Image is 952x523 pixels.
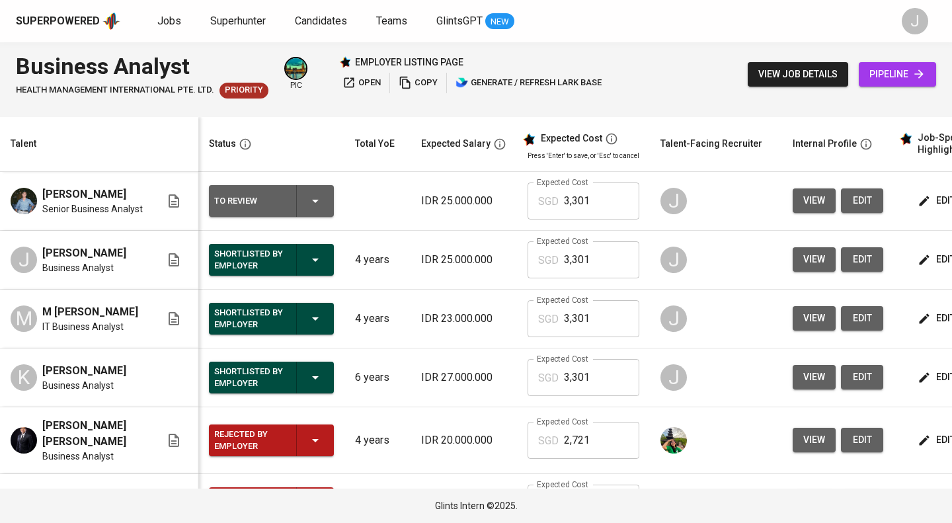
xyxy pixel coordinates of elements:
div: Shortlisted by Employer [214,304,286,333]
div: To Review [214,192,286,210]
div: Shortlisted by Employer [214,245,286,274]
a: Candidates [295,13,350,30]
a: GlintsGPT NEW [436,13,514,30]
span: [PERSON_NAME] [PERSON_NAME] [42,418,145,450]
span: Teams [376,15,407,27]
div: Business Analyst [16,50,268,83]
div: Superpowered [16,14,100,29]
img: glints_star.svg [899,132,912,145]
a: pipeline [859,62,936,87]
span: open [342,75,381,91]
div: J [660,364,687,391]
span: [PERSON_NAME] [42,363,126,379]
p: IDR 23.000.000 [421,311,506,327]
span: pipeline [869,66,926,83]
p: 4 years [355,311,400,327]
span: edit [852,310,873,327]
button: view job details [748,62,848,87]
img: Prabu Alif Anggadiputra [11,188,37,214]
p: SGD [538,433,559,449]
span: copy [399,75,438,91]
p: IDR 25.000.000 [421,193,506,209]
span: view job details [758,66,838,83]
div: Status [209,136,236,152]
span: Priority [219,84,268,97]
span: [PERSON_NAME] [42,186,126,202]
button: edit [841,306,883,331]
img: glints_star.svg [522,133,535,146]
p: Press 'Enter' to save, or 'Esc' to cancel [528,151,639,161]
img: eva@glints.com [660,427,687,454]
div: J [660,247,687,273]
img: lark [456,76,469,89]
p: 4 years [355,252,400,268]
button: Shortlisted by Employer [209,303,334,335]
button: copy [395,73,441,93]
span: Business Analyst [42,261,114,274]
span: edit [852,192,873,209]
div: Shortlisted by Employer [214,363,286,392]
a: Teams [376,13,410,30]
p: 4 years [355,432,400,448]
div: Talent-Facing Recruiter [660,136,762,152]
img: app logo [102,11,120,31]
span: edit [852,369,873,385]
div: M [11,305,37,332]
div: Total YoE [355,136,395,152]
p: SGD [538,370,559,386]
div: New Job received from Demand Team [219,83,268,99]
span: Superhunter [210,15,266,27]
button: edit [841,247,883,272]
div: K [11,364,37,391]
div: pic [284,57,307,91]
div: Expected Salary [421,136,491,152]
a: Superpoweredapp logo [16,11,120,31]
span: generate / refresh lark base [456,75,602,91]
img: Glints Star [339,56,351,68]
span: Business Analyst [42,379,114,392]
p: 6 years [355,370,400,385]
button: open [339,73,384,93]
span: Jobs [157,15,181,27]
span: view [803,432,825,448]
img: a5d44b89-0c59-4c54-99d0-a63b29d42bd3.jpg [286,58,306,79]
p: SGD [538,194,559,210]
button: edit [841,428,883,452]
button: view [793,306,836,331]
a: edit [841,188,883,213]
div: J [11,247,37,273]
a: Jobs [157,13,184,30]
p: IDR 20.000.000 [421,432,506,448]
button: edit [841,365,883,389]
span: NEW [485,15,514,28]
div: Talent [11,136,36,152]
button: To Review [209,185,334,217]
button: view [793,188,836,213]
span: [PERSON_NAME] [42,245,126,261]
span: edit [852,251,873,268]
p: SGD [538,311,559,327]
span: GlintsGPT [436,15,483,27]
button: view [793,247,836,272]
button: Rejected by Employer [209,487,334,519]
span: edit [852,432,873,448]
span: Candidates [295,15,347,27]
span: Business Analyst [42,450,114,463]
p: employer listing page [355,56,463,69]
div: J [660,188,687,214]
span: HEALTH MANAGEMENT INTERNATIONAL PTE. LTD. [16,84,214,97]
button: Rejected by Employer [209,424,334,456]
span: IT Business Analyst [42,320,124,333]
button: view [793,365,836,389]
span: M [PERSON_NAME] [42,304,138,320]
button: view [793,428,836,452]
button: lark generate / refresh lark base [452,73,605,93]
span: view [803,310,825,327]
span: view [803,192,825,209]
span: view [803,251,825,268]
div: Expected Cost [541,133,602,145]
